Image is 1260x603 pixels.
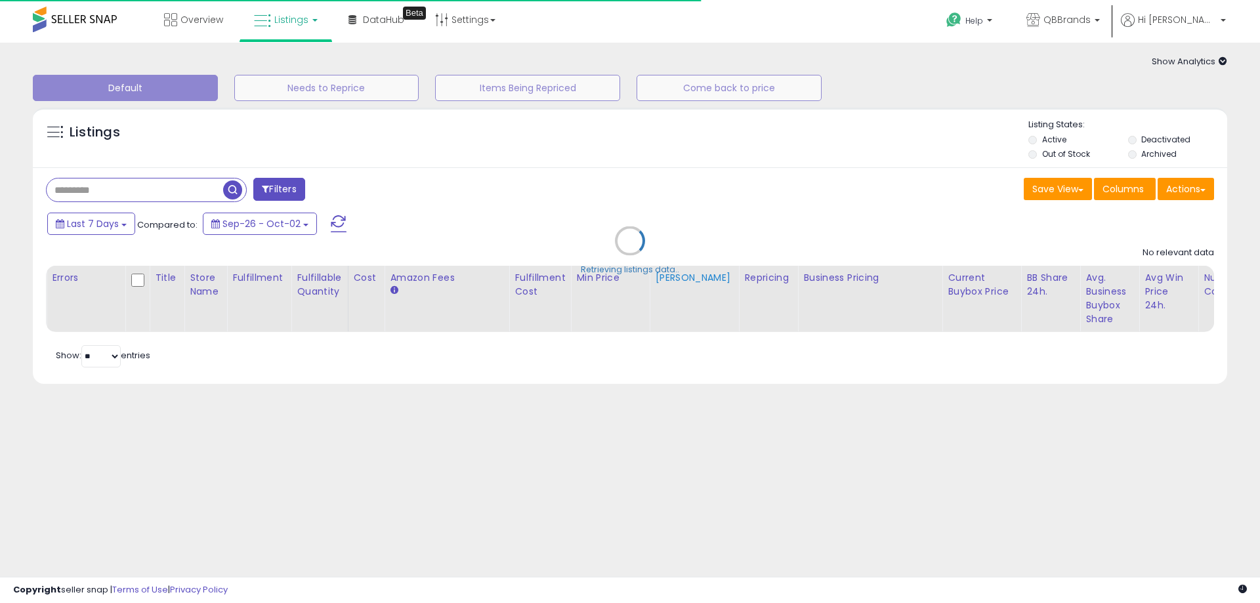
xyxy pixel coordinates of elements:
strong: Copyright [13,583,61,596]
button: Items Being Repriced [435,75,620,101]
div: Tooltip anchor [403,7,426,20]
span: Help [965,15,983,26]
span: Show Analytics [1152,55,1227,68]
div: seller snap | | [13,584,228,596]
a: Hi [PERSON_NAME] [1121,13,1226,43]
span: DataHub [363,13,404,26]
span: Listings [274,13,308,26]
span: QBBrands [1043,13,1091,26]
span: Overview [180,13,223,26]
div: Retrieving listings data.. [581,264,679,276]
a: Terms of Use [112,583,168,596]
a: Help [936,2,1005,43]
button: Default [33,75,218,101]
button: Needs to Reprice [234,75,419,101]
i: Get Help [946,12,962,28]
span: Hi [PERSON_NAME] [1138,13,1217,26]
a: Privacy Policy [170,583,228,596]
button: Come back to price [637,75,822,101]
